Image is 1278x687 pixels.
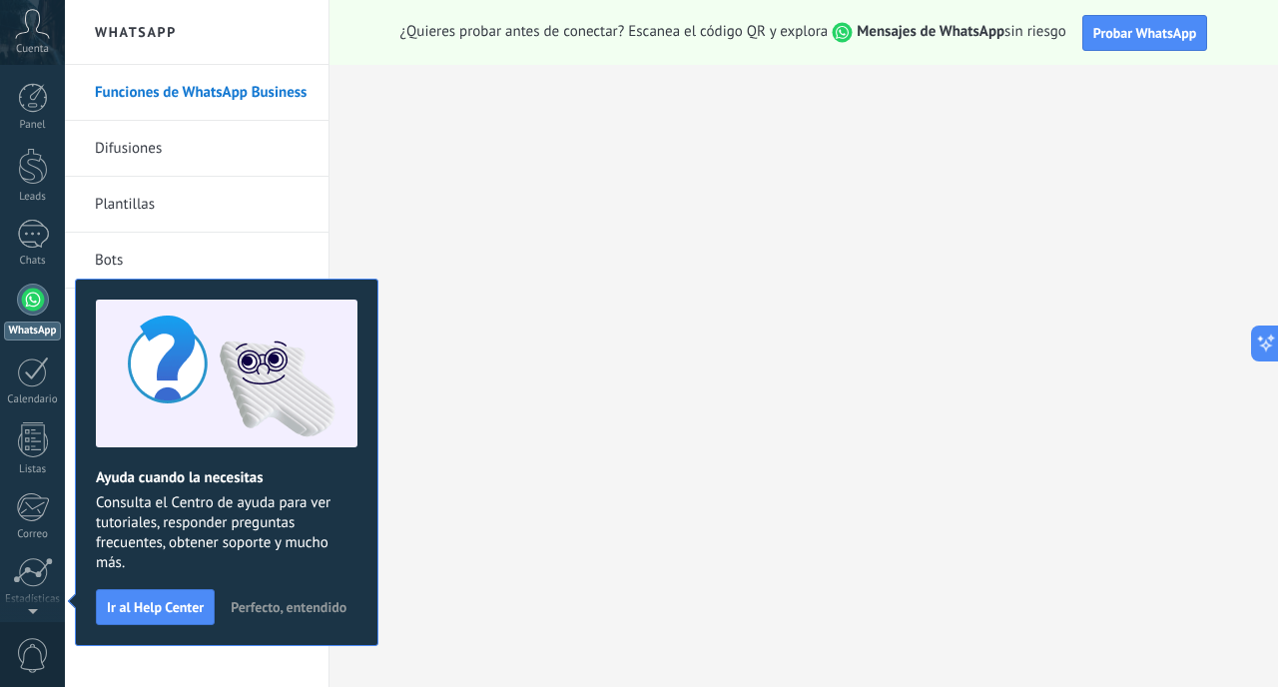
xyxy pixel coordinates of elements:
div: Panel [4,119,62,132]
a: Funciones de WhatsApp Business [95,65,309,121]
li: Plantillas [65,177,328,233]
h2: Ayuda cuando la necesitas [96,468,357,487]
a: Plantillas [95,177,309,233]
div: Calendario [4,393,62,406]
div: WhatsApp [4,322,61,341]
li: Bots [65,233,328,289]
button: Perfecto, entendido [222,592,355,622]
div: Leads [4,191,62,204]
a: Bots [95,233,309,289]
button: Ir al Help Center [96,589,215,625]
div: Correo [4,528,62,541]
li: Funciones de WhatsApp Business [65,65,328,121]
div: Chats [4,255,62,268]
span: ¿Quieres probar antes de conectar? Escanea el código QR y explora sin riesgo [400,22,1066,43]
span: Cuenta [16,43,49,56]
a: Difusiones [95,121,309,177]
span: Consulta el Centro de ayuda para ver tutoriales, responder preguntas frecuentes, obtener soporte ... [96,493,357,573]
span: Probar WhatsApp [1093,24,1197,42]
span: Ir al Help Center [107,600,204,614]
div: Listas [4,463,62,476]
span: Perfecto, entendido [231,600,346,614]
button: Probar WhatsApp [1082,15,1208,51]
li: Difusiones [65,121,328,177]
strong: Mensajes de WhatsApp [857,22,1004,41]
